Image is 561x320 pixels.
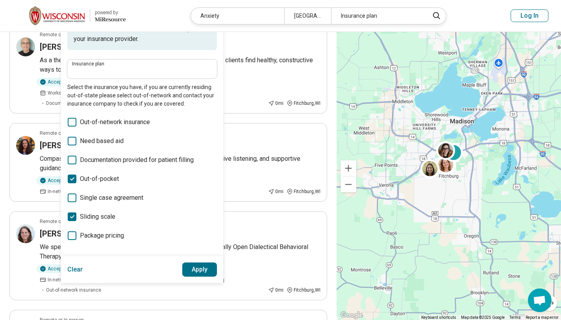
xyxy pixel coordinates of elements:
[40,242,320,261] p: We specialize in Dialectical Behavioral Behavioral (DBT) and Radically Open Dialectical Behaviora...
[48,188,93,195] span: In-network insurance
[37,176,91,185] div: Accepting clients
[95,9,126,16] div: powered by
[80,136,124,146] span: Need based aid
[191,8,284,24] div: Anxiety
[40,56,320,74] p: As a therapist, I am warm, empathetic, and understanding. I help my clients find healthy, constru...
[287,100,320,107] div: Fitchburg , WI
[461,315,505,320] span: Map data ©2025 Google
[80,212,115,221] span: Sliding scale
[80,174,119,184] span: Out-of-pocket
[40,31,84,38] p: Remote or In-person
[284,8,331,24] div: [GEOGRAPHIC_DATA], [GEOGRAPHIC_DATA]
[80,193,143,203] span: Single case agreement
[40,130,84,137] p: Remote or In-person
[74,25,211,44] p: To learn more about how insurance works, contact your insurance provider.
[509,315,521,320] a: Terms (opens in new tab)
[528,288,552,312] div: Open chat
[341,177,356,192] button: Zoom out
[29,6,85,25] img: University of Wisconsin-Madison
[341,160,356,176] button: Zoom in
[268,100,283,107] div: 0 mi
[80,231,124,240] span: Package pricing
[40,218,84,225] p: Remote or In-person
[80,117,150,127] span: Out-of-network insurance
[526,315,559,320] a: Report a map error
[287,188,320,195] div: Fitchburg , WI
[40,154,320,173] p: Compassionate healing is what I offer through loving presence, active listening, and supportive g...
[72,61,212,66] label: Insurance plan
[13,6,126,25] a: University of Wisconsin-Madisonpowered by
[40,228,102,239] h3: [PERSON_NAME]
[268,188,283,195] div: 0 mi
[287,287,320,294] div: Fitchburg , WI
[331,8,424,24] div: Insurance plan
[46,287,101,294] span: Out-of-network insurance
[37,78,91,86] div: Accepting clients
[67,83,217,108] p: Select the insurance you have, if you are currently residing out-of-state please select out-of-ne...
[182,262,217,277] button: Apply
[40,41,102,52] h3: [PERSON_NAME]
[48,89,109,97] span: Works Tue, Wed, Thu, Fri, Sat
[67,262,83,277] button: Clear
[40,140,102,151] h3: [PERSON_NAME]
[48,276,93,283] span: In-network insurance
[46,100,135,107] span: Documentation provided for patient filling
[511,9,548,22] button: Log In
[268,287,283,294] div: 0 mi
[37,264,91,273] div: Accepting clients
[80,155,194,165] span: Documentation provided for patient filling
